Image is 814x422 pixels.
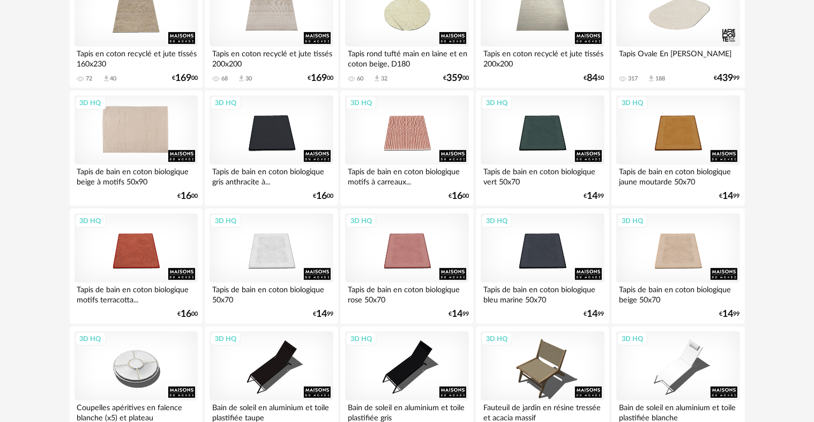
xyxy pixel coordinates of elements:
div: € 00 [177,310,198,318]
div: 32 [381,75,387,83]
div: 40 [110,75,117,83]
span: 14 [316,310,327,318]
div: € 00 [443,75,469,82]
div: 3D HQ [481,96,512,110]
div: 3D HQ [75,96,106,110]
div: 30 [245,75,252,83]
span: Download icon [102,75,110,83]
div: 3D HQ [346,332,377,346]
a: 3D HQ Tapis de bain en coton biologique bleu marine 50x70 €1499 [476,209,609,324]
div: Tapis de bain en coton biologique motifs terracotta... [74,283,198,304]
span: 16 [316,193,327,200]
span: 14 [723,310,734,318]
div: 3D HQ [617,332,648,346]
div: 3D HQ [75,214,106,228]
span: 14 [723,193,734,200]
div: € 99 [584,310,604,318]
div: € 00 [177,193,198,200]
span: 14 [452,310,462,318]
div: Bain de soleil en aluminium et toile plastifiée blanche [616,401,740,422]
a: 3D HQ Tapis de bain en coton biologique jaune moutarde 50x70 €1499 [611,91,744,206]
span: 16 [452,193,462,200]
span: 169 [311,75,327,82]
div: Tapis de bain en coton biologique motifs à carreaux... [345,165,468,186]
div: 3D HQ [346,214,377,228]
div: € 99 [720,193,740,200]
div: Tapis Ovale En [PERSON_NAME] [616,47,740,68]
div: € 00 [313,193,333,200]
div: Tapis en coton recyclé et jute tissés 200x200 [210,47,333,68]
span: 359 [446,75,462,82]
div: 317 [628,75,638,83]
div: 60 [357,75,363,83]
span: 14 [587,193,598,200]
div: € 99 [720,310,740,318]
div: Tapis de bain en coton biologique jaune moutarde 50x70 [616,165,740,186]
div: 3D HQ [617,214,648,228]
span: 439 [718,75,734,82]
div: € 00 [449,193,469,200]
span: 14 [587,310,598,318]
div: 3D HQ [210,332,241,346]
div: Tapis de bain en coton biologique 50x70 [210,283,333,304]
div: € 00 [172,75,198,82]
span: 84 [587,75,598,82]
span: 16 [181,193,191,200]
div: Fauteuil de jardin en résine tressée et acacia massif [481,401,604,422]
div: Bain de soleil en aluminium et toile plastifiée taupe [210,401,333,422]
span: Download icon [373,75,381,83]
div: € 99 [313,310,333,318]
span: 16 [181,310,191,318]
a: 3D HQ Tapis de bain en coton biologique beige 50x70 €1499 [611,209,744,324]
div: Tapis de bain en coton biologique bleu marine 50x70 [481,283,604,304]
div: € 99 [584,193,604,200]
div: 188 [655,75,665,83]
div: 68 [221,75,228,83]
div: Tapis en coton recyclé et jute tissés 160x230 [74,47,198,68]
a: 3D HQ Tapis de bain en coton biologique beige à motifs 50x90 €1600 [70,91,203,206]
a: 3D HQ Tapis de bain en coton biologique vert 50x70 €1499 [476,91,609,206]
div: Tapis de bain en coton biologique vert 50x70 [481,165,604,186]
div: 3D HQ [481,214,512,228]
div: € 00 [308,75,333,82]
div: 3D HQ [210,214,241,228]
span: Download icon [237,75,245,83]
span: Download icon [647,75,655,83]
div: € 99 [714,75,740,82]
div: 3D HQ [75,332,106,346]
div: Tapis en coton recyclé et jute tissés 200x200 [481,47,604,68]
div: Tapis de bain en coton biologique beige 50x70 [616,283,740,304]
a: 3D HQ Tapis de bain en coton biologique gris anthracite à... €1600 [205,91,338,206]
div: Coupelles apéritives en faïence blanche (x5) et plateau [74,401,198,422]
div: Tapis de bain en coton biologique gris anthracite à... [210,165,333,186]
span: 169 [175,75,191,82]
a: 3D HQ Tapis de bain en coton biologique motifs à carreaux... €1600 [340,91,473,206]
div: 3D HQ [481,332,512,346]
div: 72 [86,75,93,83]
a: 3D HQ Tapis de bain en coton biologique rose 50x70 €1499 [340,209,473,324]
div: 3D HQ [617,96,648,110]
div: 3D HQ [210,96,241,110]
div: Tapis de bain en coton biologique rose 50x70 [345,283,468,304]
a: 3D HQ Tapis de bain en coton biologique 50x70 €1499 [205,209,338,324]
div: € 99 [449,310,469,318]
div: Bain de soleil en aluminium et toile plastifiée gris [345,401,468,422]
div: 3D HQ [346,96,377,110]
div: Tapis rond tufté main en laine et en coton beige, D180 [345,47,468,68]
div: Tapis de bain en coton biologique beige à motifs 50x90 [74,165,198,186]
a: 3D HQ Tapis de bain en coton biologique motifs terracotta... €1600 [70,209,203,324]
div: € 50 [584,75,604,82]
